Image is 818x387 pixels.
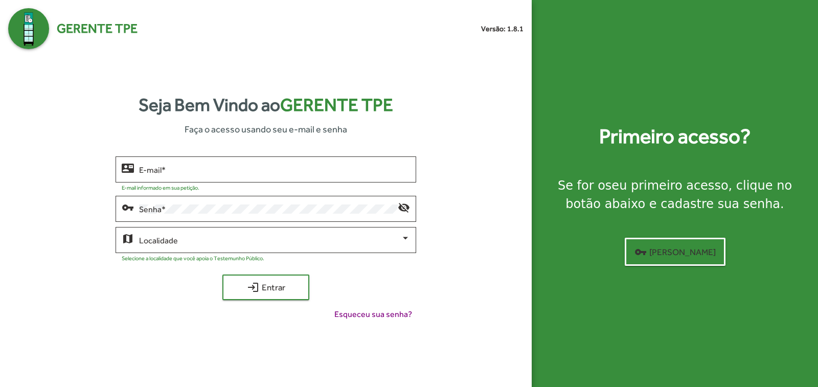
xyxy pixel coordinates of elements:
[625,238,725,266] button: [PERSON_NAME]
[599,121,751,152] strong: Primeiro acesso?
[605,178,729,193] strong: seu primeiro acesso
[634,246,647,258] mat-icon: vpn_key
[122,162,134,174] mat-icon: contact_mail
[398,201,410,213] mat-icon: visibility_off
[232,278,300,297] span: Entrar
[8,8,49,49] img: Logo Gerente
[247,281,259,293] mat-icon: login
[544,176,806,213] div: Se for o , clique no botão abaixo e cadastre sua senha.
[185,122,347,136] span: Faça o acesso usando seu e-mail e senha
[481,24,524,34] small: Versão: 1.8.1
[122,201,134,213] mat-icon: vpn_key
[334,308,412,321] span: Esqueceu sua senha?
[280,95,393,115] span: Gerente TPE
[139,92,393,119] strong: Seja Bem Vindo ao
[57,19,138,38] span: Gerente TPE
[122,232,134,244] mat-icon: map
[122,255,264,261] mat-hint: Selecione a localidade que você apoia o Testemunho Público.
[122,185,199,191] mat-hint: E-mail informado em sua petição.
[222,275,309,300] button: Entrar
[634,243,716,261] span: [PERSON_NAME]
